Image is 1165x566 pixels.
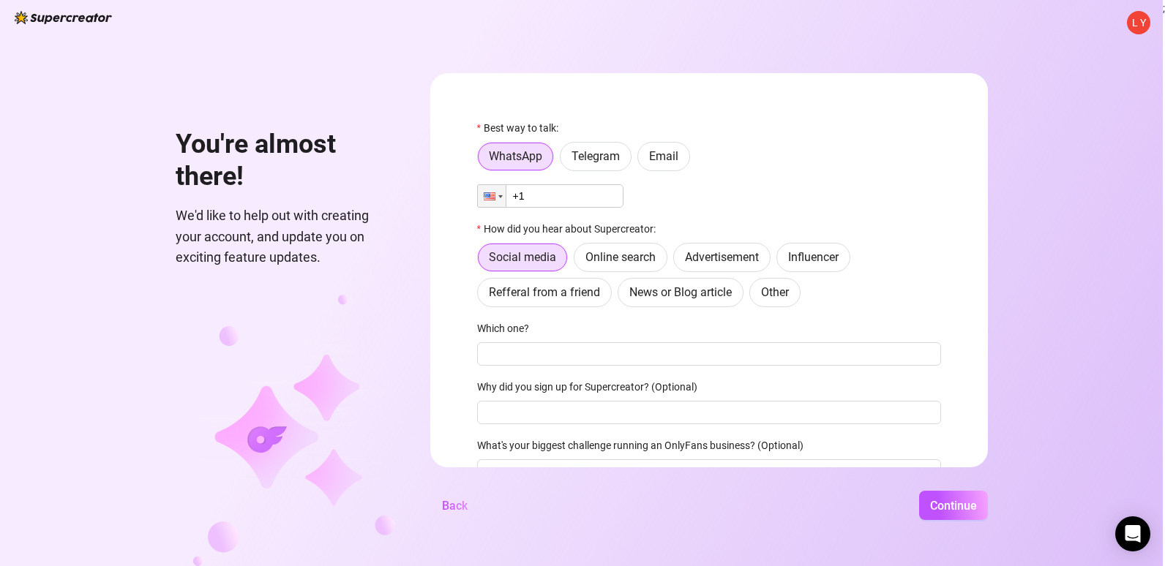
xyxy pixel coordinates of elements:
[477,184,623,208] input: 1 (702) 123-4567
[761,285,789,299] span: Other
[572,149,620,163] span: Telegram
[477,459,941,483] input: What's your biggest challenge running an OnlyFans business? (Optional)
[629,285,732,299] span: News or Blog article
[176,129,395,192] h1: You're almost there!
[15,11,112,24] img: logo
[176,205,395,268] span: We'd like to help out with creating your account, and update you on exciting feature updates.
[477,342,941,366] input: Which one?
[430,491,479,520] button: Back
[649,149,678,163] span: Email
[442,499,468,513] span: Back
[477,120,568,136] label: Best way to talk:
[477,320,539,336] label: Which one?
[685,250,759,264] span: Advertisement
[930,499,977,513] span: Continue
[585,250,656,264] span: Online search
[478,185,506,207] div: United States: + 1
[477,221,665,237] label: How did you hear about Supercreator:
[1132,15,1146,31] span: L Y
[477,437,813,453] label: What's your biggest challenge running an OnlyFans business? (Optional)
[477,379,707,395] label: Why did you sign up for Supercreator? (Optional)
[489,250,556,264] span: Social media
[919,491,988,520] button: Continue
[788,250,839,264] span: Influencer
[477,401,941,424] input: Why did you sign up for Supercreator? (Optional)
[489,149,542,163] span: WhatsApp
[1115,516,1150,551] div: Open Intercom Messenger
[489,285,600,299] span: Refferal from a friend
